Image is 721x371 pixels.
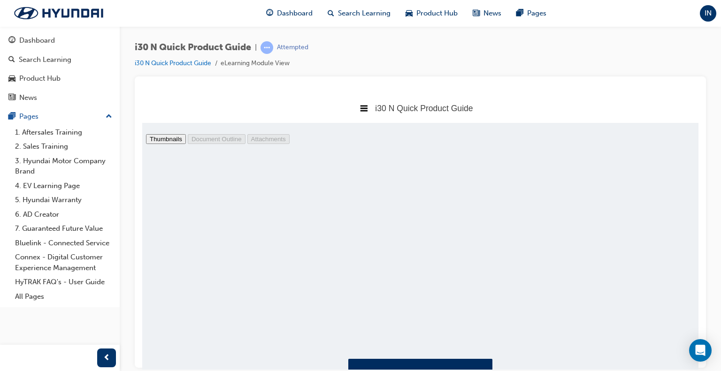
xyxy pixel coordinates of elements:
a: Product Hub [4,70,116,87]
a: Page 8 [4,201,552,227]
a: 7. Guaranteed Future Value [11,221,116,236]
img: Trak [5,3,113,23]
a: HyTRAK FAQ's - User Guide [11,275,116,289]
a: Page 3 [4,67,552,94]
button: Pages [4,108,116,125]
div: Open Intercom Messenger [689,339,712,362]
span: guage-icon [266,8,273,19]
a: car-iconProduct Hub [398,4,465,23]
a: 5. Hyundai Warranty [11,193,116,207]
span: prev-icon [103,352,110,364]
a: Page 1 [4,14,552,40]
div: Search Learning [19,54,71,65]
a: News [4,89,116,106]
a: All Pages [11,289,116,304]
span: car-icon [406,8,413,19]
span: up-icon [106,111,112,123]
a: Page 7 [4,174,552,201]
span: search-icon [8,56,15,64]
a: 6. AD Creator [11,207,116,222]
span: search-icon [328,8,334,19]
a: news-iconNews [465,4,509,23]
button: DashboardSearch LearningProduct HubNews [4,30,116,108]
a: pages-iconPages [509,4,554,23]
a: 3. Hyundai Motor Company Brand [11,154,116,179]
span: i30 N Quick Product Guide [233,10,330,20]
span: learningRecordVerb_ATTEMPT-icon [261,41,273,54]
span: news-icon [8,94,15,102]
a: 1. Aftersales Training [11,125,116,140]
a: search-iconSearch Learning [320,4,398,23]
span: Product Hub [416,8,458,19]
a: 4. EV Learning Page [11,179,116,193]
div: News [19,92,37,103]
div: Dashboard [19,35,55,46]
div: Attempted [277,43,308,52]
a: Page 4 [4,94,552,121]
a: Connex - Digital Customer Experience Management [11,250,116,275]
span: Document Outline [49,5,100,12]
a: Page 2 [4,40,552,67]
span: Thumbnails [8,5,40,12]
span: Attachments [109,5,144,12]
button: IN [700,5,716,22]
div: I have read this document. [237,273,335,290]
div: Pages [19,111,38,122]
span: i30 N Quick Product Guide [135,42,251,53]
button: Document Outline [46,4,103,14]
span: Search Learning [338,8,391,19]
span: | [255,42,257,53]
span: News [483,8,501,19]
span: Pages [527,8,546,19]
span: pages-icon [8,113,15,121]
span: pages-icon [516,8,523,19]
button: Attachments [105,4,147,14]
span: guage-icon [8,37,15,45]
button: I have read this document. [206,265,350,297]
a: i30 N Quick Product Guide [135,59,211,67]
span: Dashboard [277,8,313,19]
span: car-icon [8,75,15,83]
li: eLearning Module View [221,58,290,69]
a: Search Learning [4,51,116,68]
a: guage-iconDashboard [259,4,320,23]
a: Page 6 [4,147,552,174]
a: Page 5 [4,121,552,147]
button: Thumbnails [4,4,44,14]
a: Bluelink - Connected Service [11,236,116,250]
a: Dashboard [4,32,116,49]
span: IN [705,8,712,19]
a: 2. Sales Training [11,139,116,154]
span: news-icon [473,8,480,19]
div: Product Hub [19,73,61,84]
